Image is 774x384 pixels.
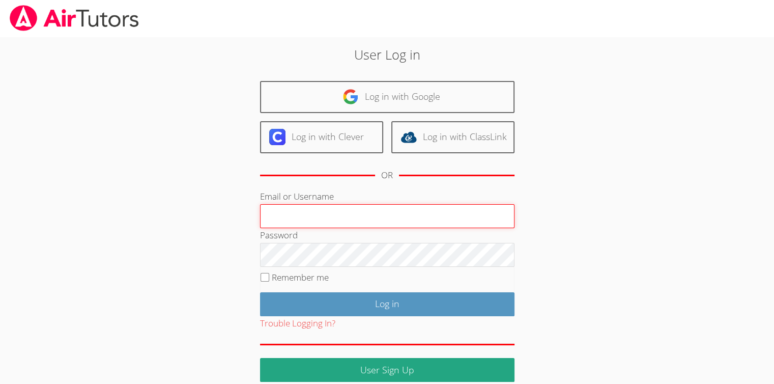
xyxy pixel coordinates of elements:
[178,45,596,64] h2: User Log in
[272,271,329,283] label: Remember me
[260,316,335,331] button: Trouble Logging In?
[9,5,140,31] img: airtutors_banner-c4298cdbf04f3fff15de1276eac7730deb9818008684d7c2e4769d2f7ddbe033.png
[381,168,393,183] div: OR
[260,229,298,241] label: Password
[260,121,383,153] a: Log in with Clever
[260,358,514,382] a: User Sign Up
[260,292,514,316] input: Log in
[269,129,285,145] img: clever-logo-6eab21bc6e7a338710f1a6ff85c0baf02591cd810cc4098c63d3a4b26e2feb20.svg
[260,81,514,113] a: Log in with Google
[260,190,334,202] label: Email or Username
[342,89,359,105] img: google-logo-50288ca7cdecda66e5e0955fdab243c47b7ad437acaf1139b6f446037453330a.svg
[391,121,514,153] a: Log in with ClassLink
[400,129,417,145] img: classlink-logo-d6bb404cc1216ec64c9a2012d9dc4662098be43eaf13dc465df04b49fa7ab582.svg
